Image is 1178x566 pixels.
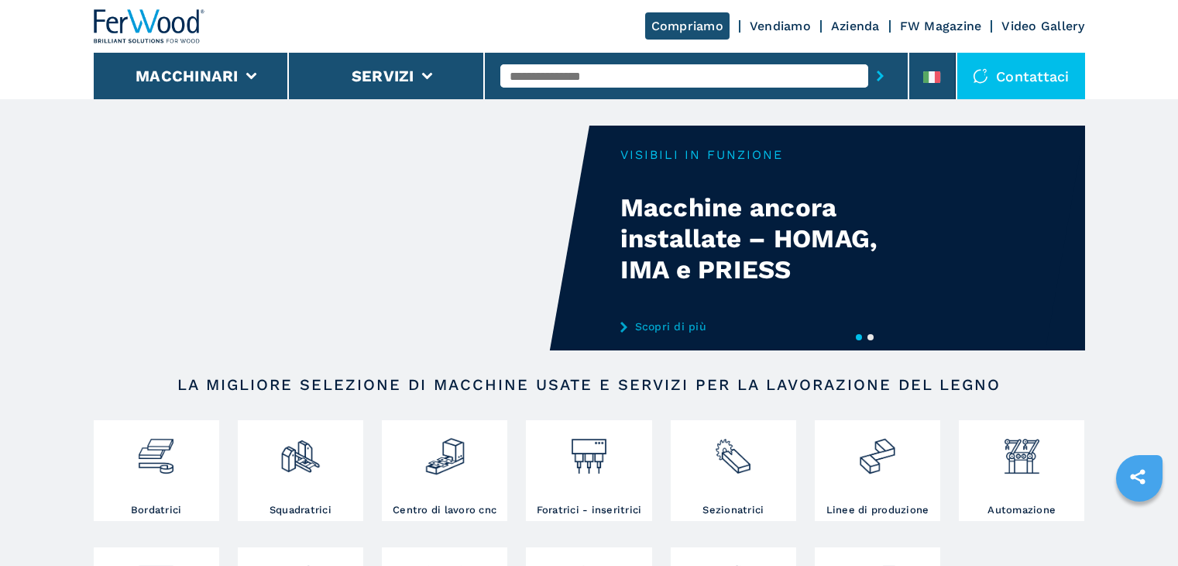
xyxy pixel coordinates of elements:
video: Your browser does not support the video tag. [94,126,589,350]
button: 1 [856,334,862,340]
button: submit-button [868,58,892,94]
a: FW Magazine [900,19,982,33]
h3: Squadratrici [270,503,331,517]
h3: Centro di lavoro cnc [393,503,496,517]
div: Contattaci [957,53,1085,99]
a: Sezionatrici [671,420,796,521]
a: Automazione [959,420,1084,521]
h3: Sezionatrici [702,503,764,517]
a: sharethis [1118,457,1157,496]
a: Video Gallery [1001,19,1084,33]
iframe: Chat [1112,496,1166,554]
img: linee_di_produzione_2.png [857,424,898,477]
a: Scopri di più [620,320,924,333]
a: Azienda [831,19,880,33]
a: Vendiamo [750,19,811,33]
img: Ferwood [94,9,205,43]
img: foratrici_inseritrici_2.png [568,424,610,477]
img: bordatrici_1.png [136,424,177,477]
a: Squadratrici [238,420,363,521]
h3: Automazione [987,503,1056,517]
button: 2 [867,334,874,340]
h3: Foratrici - inseritrici [537,503,642,517]
a: Centro di lavoro cnc [382,420,507,521]
button: Macchinari [136,67,239,85]
img: centro_di_lavoro_cnc_2.png [424,424,465,477]
a: Compriamo [645,12,730,40]
img: squadratrici_2.png [280,424,321,477]
a: Foratrici - inseritrici [526,420,651,521]
button: Servizi [352,67,414,85]
a: Linee di produzione [815,420,940,521]
img: Contattaci [973,68,988,84]
h2: LA MIGLIORE SELEZIONE DI MACCHINE USATE E SERVIZI PER LA LAVORAZIONE DEL LEGNO [143,375,1035,394]
h3: Bordatrici [131,503,182,517]
img: sezionatrici_2.png [713,424,754,477]
a: Bordatrici [94,420,219,521]
img: automazione.png [1001,424,1042,477]
h3: Linee di produzione [826,503,929,517]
